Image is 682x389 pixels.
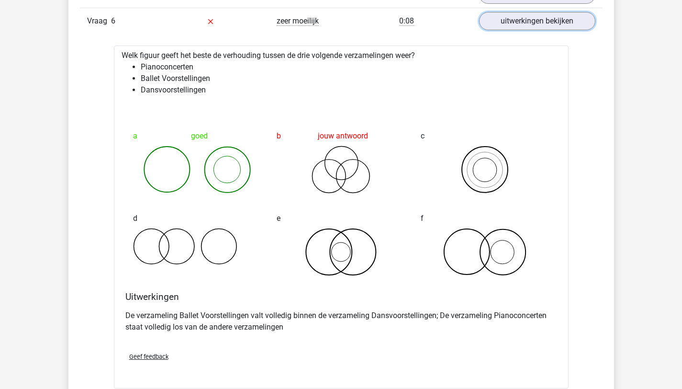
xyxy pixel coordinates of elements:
[421,126,425,146] span: c
[129,353,168,360] span: Geef feedback
[141,61,561,73] li: Pianoconcerten
[114,46,569,389] div: Welk figuur geeft het beste de verhouding tussen de drie volgende verzamelingen weer?
[399,16,414,26] span: 0:08
[421,209,424,228] span: f
[141,73,561,84] li: Ballet Voorstellingen
[133,126,137,146] span: a
[111,16,115,25] span: 6
[141,84,561,96] li: Dansvoorstellingen
[277,126,281,146] span: b
[133,209,137,228] span: d
[87,15,111,27] span: Vraag
[277,16,319,26] span: zeer moeilijk
[125,310,557,333] p: De verzameling Ballet Voorstellingen valt volledig binnen de verzameling Dansvoorstellingen; De v...
[277,209,280,228] span: e
[125,291,557,302] h4: Uitwerkingen
[277,126,405,146] div: jouw antwoord
[133,126,262,146] div: goed
[479,12,595,30] a: uitwerkingen bekijken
